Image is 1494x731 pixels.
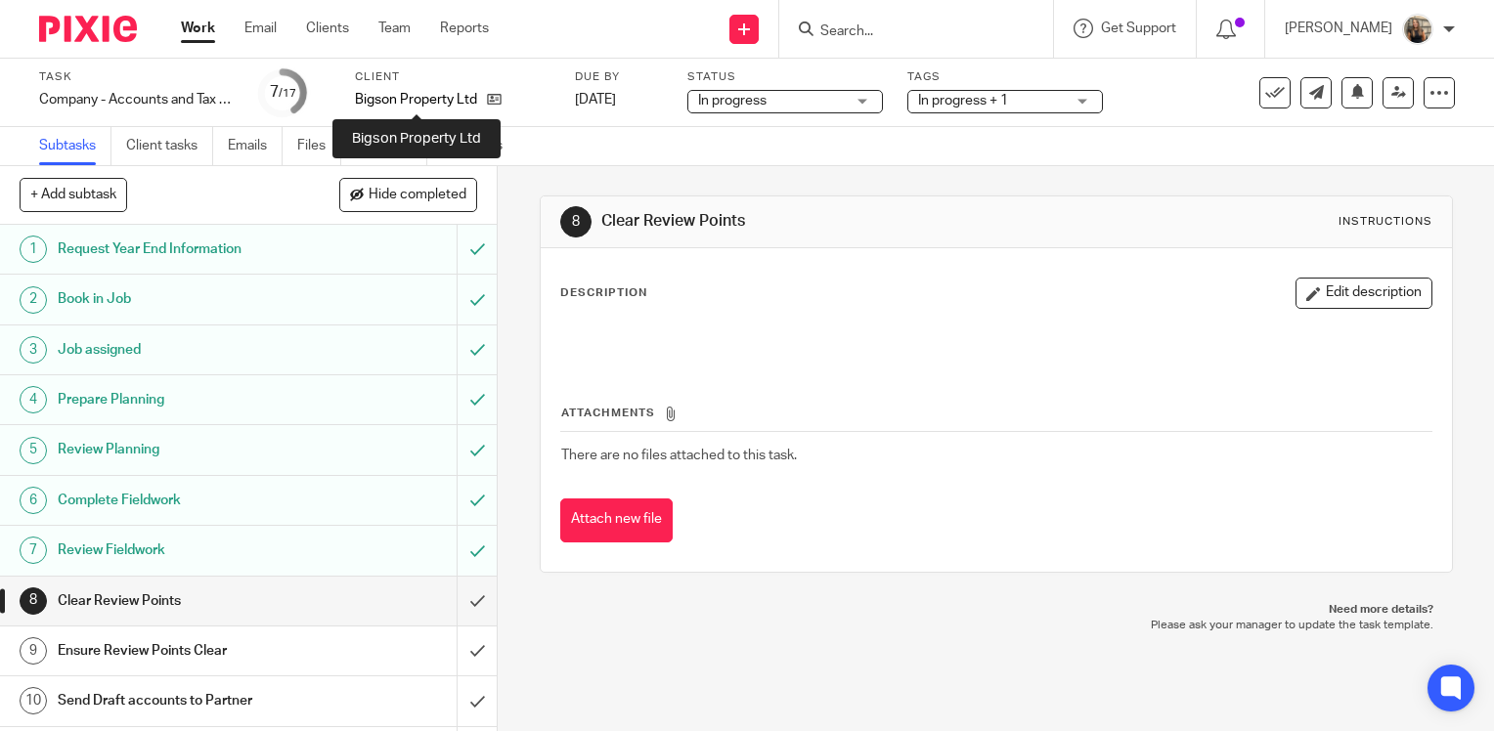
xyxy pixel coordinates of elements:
[270,81,296,104] div: 7
[58,586,311,616] h1: Clear Review Points
[442,127,517,165] a: Audit logs
[559,618,1433,633] p: Please ask your manager to update the task template.
[58,536,311,565] h1: Review Fieldwork
[58,435,311,464] h1: Review Planning
[244,19,277,38] a: Email
[20,537,47,564] div: 7
[355,90,477,109] p: Bigson Property Ltd
[20,286,47,314] div: 2
[907,69,1103,85] label: Tags
[58,636,311,666] h1: Ensure Review Points Clear
[560,285,647,301] p: Description
[1285,19,1392,38] p: [PERSON_NAME]
[58,284,311,314] h1: Book in Job
[561,408,655,418] span: Attachments
[228,127,283,165] a: Emails
[356,127,427,165] a: Notes (0)
[39,127,111,165] a: Subtasks
[20,236,47,263] div: 1
[575,69,663,85] label: Due by
[20,487,47,514] div: 6
[20,386,47,413] div: 4
[58,486,311,515] h1: Complete Fieldwork
[20,336,47,364] div: 3
[355,69,550,85] label: Client
[39,16,137,42] img: Pixie
[561,449,797,462] span: There are no files attached to this task.
[181,19,215,38] a: Work
[20,637,47,665] div: 9
[306,19,349,38] a: Clients
[20,437,47,464] div: 5
[575,93,616,107] span: [DATE]
[1101,21,1176,35] span: Get Support
[1402,14,1433,45] img: pic.png
[918,94,1008,107] span: In progress + 1
[1296,278,1432,309] button: Edit description
[369,188,466,203] span: Hide completed
[378,19,411,38] a: Team
[1339,214,1432,230] div: Instructions
[560,498,673,542] button: Attach new file
[58,686,311,715] h1: Send Draft accounts to Partner
[126,127,213,165] a: Client tasks
[39,69,235,85] label: Task
[39,90,235,109] div: Company - Accounts and Tax Preparation
[58,235,311,264] h1: Request Year End Information
[440,19,489,38] a: Reports
[279,88,296,99] small: /17
[559,602,1433,618] p: Need more details?
[297,127,341,165] a: Files
[20,687,47,714] div: 10
[20,587,47,615] div: 8
[818,23,994,41] input: Search
[339,178,477,211] button: Hide completed
[601,211,1037,232] h1: Clear Review Points
[58,335,311,365] h1: Job assigned
[58,385,311,414] h1: Prepare Planning
[698,94,767,107] span: In progress
[20,178,127,211] button: + Add subtask
[687,69,883,85] label: Status
[560,206,592,237] div: 8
